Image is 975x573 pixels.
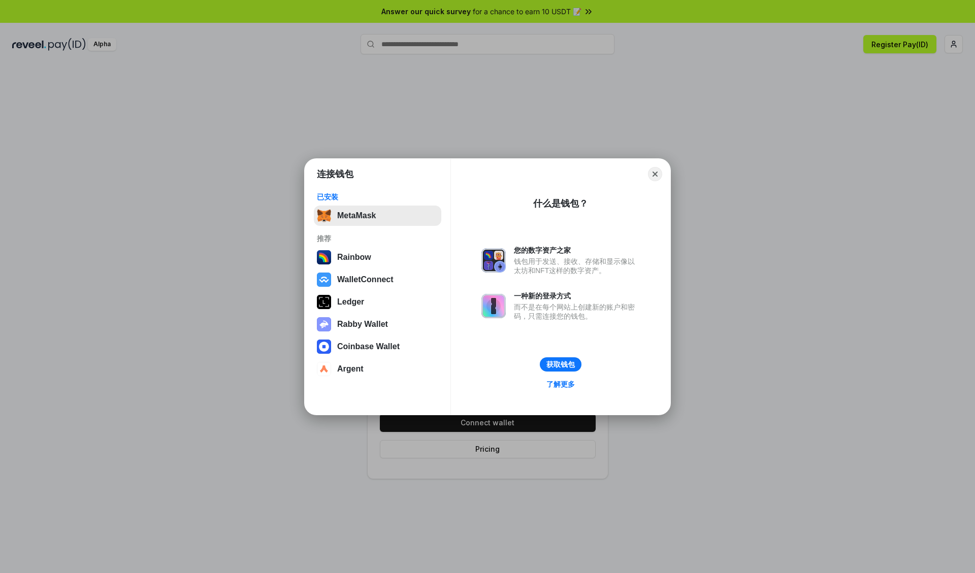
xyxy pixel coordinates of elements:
[337,320,388,329] div: Rabby Wallet
[317,209,331,223] img: svg+xml,%3Csvg%20fill%3D%22none%22%20height%3D%2233%22%20viewBox%3D%220%200%2035%2033%22%20width%...
[314,359,441,379] button: Argent
[514,302,640,321] div: 而不是在每个网站上创建新的账户和密码，只需连接您的钱包。
[317,234,438,243] div: 推荐
[546,360,575,369] div: 获取钱包
[514,246,640,255] div: 您的数字资产之家
[317,362,331,376] img: svg+xml,%3Csvg%20width%3D%2228%22%20height%3D%2228%22%20viewBox%3D%220%200%2028%2028%22%20fill%3D...
[314,292,441,312] button: Ledger
[317,250,331,264] img: svg+xml,%3Csvg%20width%3D%22120%22%20height%3D%22120%22%20viewBox%3D%220%200%20120%20120%22%20fil...
[317,168,353,180] h1: 连接钱包
[317,340,331,354] img: svg+xml,%3Csvg%20width%3D%2228%22%20height%3D%2228%22%20viewBox%3D%220%200%2028%2028%22%20fill%3D...
[540,357,581,372] button: 获取钱包
[314,314,441,334] button: Rabby Wallet
[337,211,376,220] div: MetaMask
[317,295,331,309] img: svg+xml,%3Csvg%20xmlns%3D%22http%3A%2F%2Fwww.w3.org%2F2000%2Fsvg%22%20width%3D%2228%22%20height%3...
[481,248,506,273] img: svg+xml,%3Csvg%20xmlns%3D%22http%3A%2F%2Fwww.w3.org%2F2000%2Fsvg%22%20fill%3D%22none%22%20viewBox...
[337,275,394,284] div: WalletConnect
[314,247,441,267] button: Rainbow
[337,253,371,262] div: Rainbow
[317,317,331,331] img: svg+xml,%3Csvg%20xmlns%3D%22http%3A%2F%2Fwww.w3.org%2F2000%2Fsvg%22%20fill%3D%22none%22%20viewBox...
[337,364,364,374] div: Argent
[540,378,581,391] a: 了解更多
[514,257,640,275] div: 钱包用于发送、接收、存储和显示像以太坊和NFT这样的数字资产。
[314,336,441,357] button: Coinbase Wallet
[317,273,331,287] img: svg+xml,%3Csvg%20width%3D%2228%22%20height%3D%2228%22%20viewBox%3D%220%200%2028%2028%22%20fill%3D...
[337,297,364,307] div: Ledger
[533,197,588,210] div: 什么是钱包？
[314,206,441,226] button: MetaMask
[514,291,640,300] div: 一种新的登录方式
[481,294,506,318] img: svg+xml,%3Csvg%20xmlns%3D%22http%3A%2F%2Fwww.w3.org%2F2000%2Fsvg%22%20fill%3D%22none%22%20viewBox...
[546,380,575,389] div: 了解更多
[337,342,400,351] div: Coinbase Wallet
[648,167,662,181] button: Close
[317,192,438,201] div: 已安装
[314,269,441,290] button: WalletConnect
